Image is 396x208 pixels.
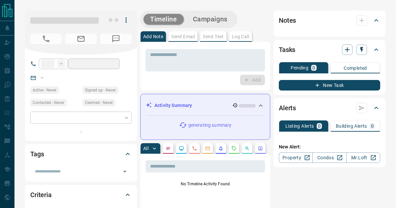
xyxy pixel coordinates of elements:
button: Timeline [144,14,184,25]
a: Property [279,152,313,163]
div: Tasks [279,42,380,58]
a: Mr.Loft [346,152,380,163]
svg: Listing Alerts [218,146,224,151]
p: Completed [344,66,367,70]
span: Signed up - Never [85,87,116,93]
a: Condos [312,152,346,163]
svg: Calls [192,146,197,151]
p: 0 [371,124,374,128]
div: Criteria [30,187,132,203]
p: Activity Summary [154,102,192,109]
svg: Requests [231,146,237,151]
svg: Opportunities [245,146,250,151]
h2: Alerts [279,103,296,113]
svg: Agent Actions [258,146,263,151]
div: Activity Summary [146,99,265,112]
span: Claimed - Never [85,99,113,106]
p: Add Note [143,34,163,39]
h2: Tasks [279,44,295,55]
p: generating summary [188,122,231,129]
p: Listing Alerts [285,124,314,128]
p: All [143,146,148,151]
span: Contacted - Never [33,99,64,106]
span: Active - Never [33,87,57,93]
div: Alerts [279,100,380,116]
span: No Email [65,34,97,44]
div: Tags [30,146,132,162]
p: 0 [318,124,321,128]
button: Campaigns [186,14,234,25]
span: No Number [30,34,62,44]
p: Pending [291,65,308,70]
button: New Task [279,80,380,91]
p: Building Alerts [336,124,367,128]
h2: Notes [279,15,296,26]
h2: Tags [30,149,44,159]
p: No Timeline Activity Found [145,181,265,187]
svg: Lead Browsing Activity [179,146,184,151]
svg: Notes [166,146,171,151]
p: 0 [312,65,315,70]
div: Notes [279,13,380,28]
span: No Number [100,34,132,44]
p: New Alert: [279,143,380,150]
svg: Emails [205,146,210,151]
button: Open [120,167,129,176]
h2: Criteria [30,190,52,200]
a: -- [41,75,43,80]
